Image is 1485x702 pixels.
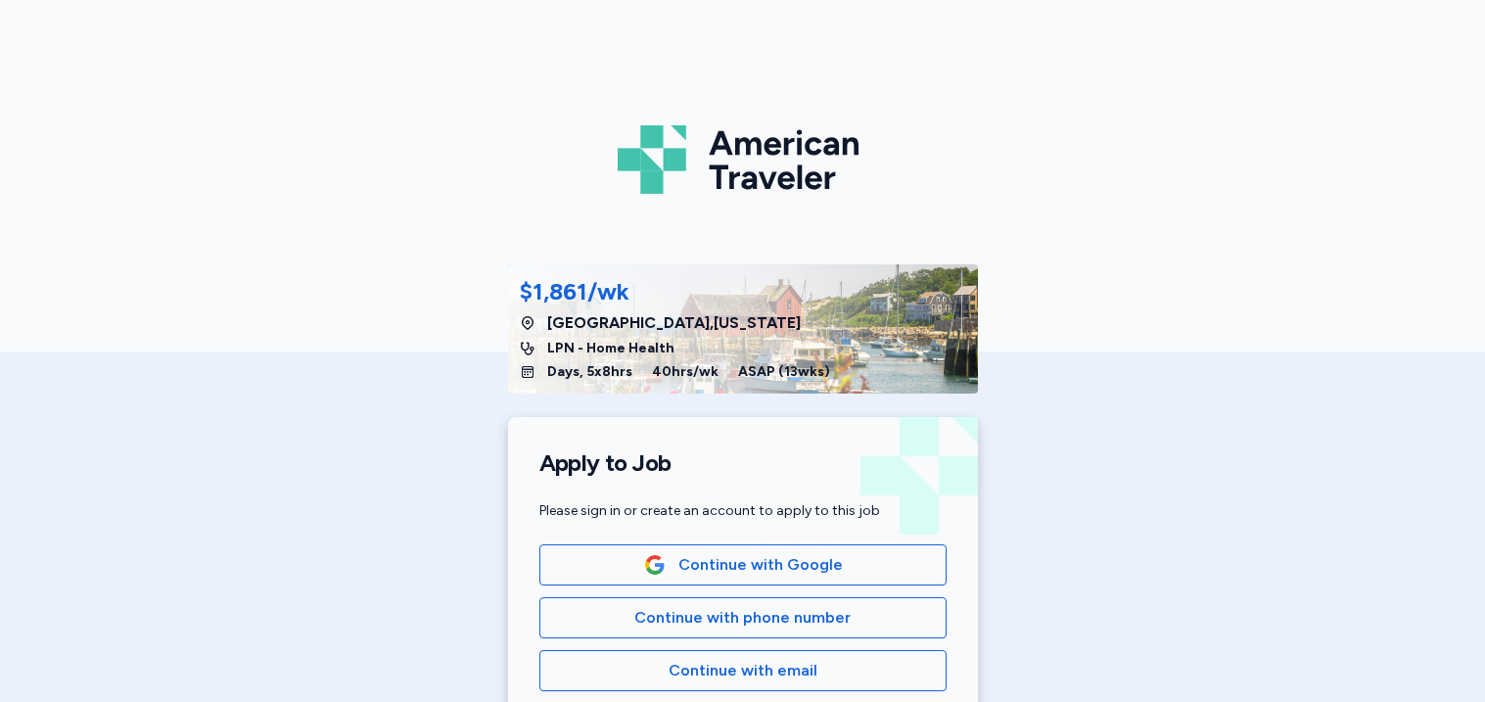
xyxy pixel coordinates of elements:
span: Continue with phone number [634,606,851,630]
span: [GEOGRAPHIC_DATA] , [US_STATE] [547,311,801,335]
span: Continue with email [669,659,817,682]
h1: Apply to Job [539,448,947,478]
button: Google LogoContinue with Google [539,544,947,585]
span: Days, 5x8hrs [547,362,632,382]
img: Google Logo [644,554,666,576]
img: Logo [618,117,868,202]
button: Continue with email [539,650,947,691]
span: 40 hrs/wk [652,362,719,382]
button: Continue with phone number [539,597,947,638]
span: LPN - Home Health [547,339,674,358]
span: Continue with Google [678,553,843,577]
div: Please sign in or create an account to apply to this job [539,501,947,521]
div: $1,861/wk [520,276,629,307]
span: ASAP ( 13 wks) [738,362,830,382]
